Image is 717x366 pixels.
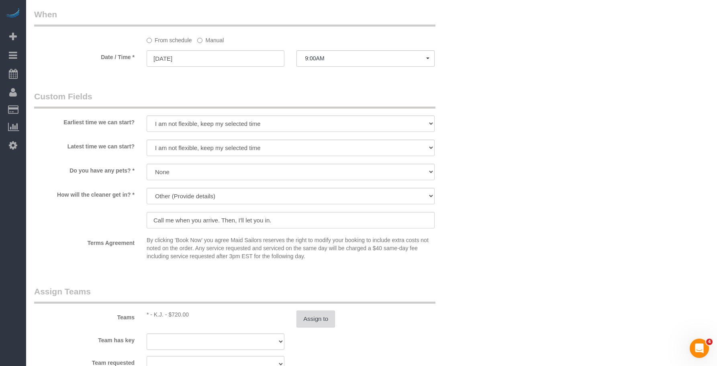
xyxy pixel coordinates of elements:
input: Manual [197,38,202,43]
span: 4 [706,339,713,345]
label: Manual [197,33,224,44]
span: 9:00AM [305,55,426,62]
img: Automaid Logo [5,8,21,19]
label: Do you have any pets? * [28,164,141,175]
input: MM/DD/YYYY [147,50,284,67]
legend: Assign Teams [34,286,435,304]
iframe: Intercom live chat [690,339,709,358]
label: Team has key [28,333,141,344]
label: Earliest time we can start? [28,115,141,126]
label: Date / Time * [28,50,141,61]
label: From schedule [147,33,192,44]
label: Terms Agreement [28,236,141,247]
button: Assign to [296,310,335,327]
legend: When [34,8,435,27]
input: From schedule [147,38,152,43]
p: By clicking 'Book Now' you agree Maid Sailors reserves the right to modify your booking to includ... [147,236,435,260]
label: Latest time we can start? [28,140,141,150]
label: How will the cleaner get in? * [28,188,141,199]
button: 9:00AM [296,50,434,67]
legend: Custom Fields [34,90,435,109]
div: 6 hours x $120.00/hour [147,310,284,319]
label: Teams [28,310,141,321]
